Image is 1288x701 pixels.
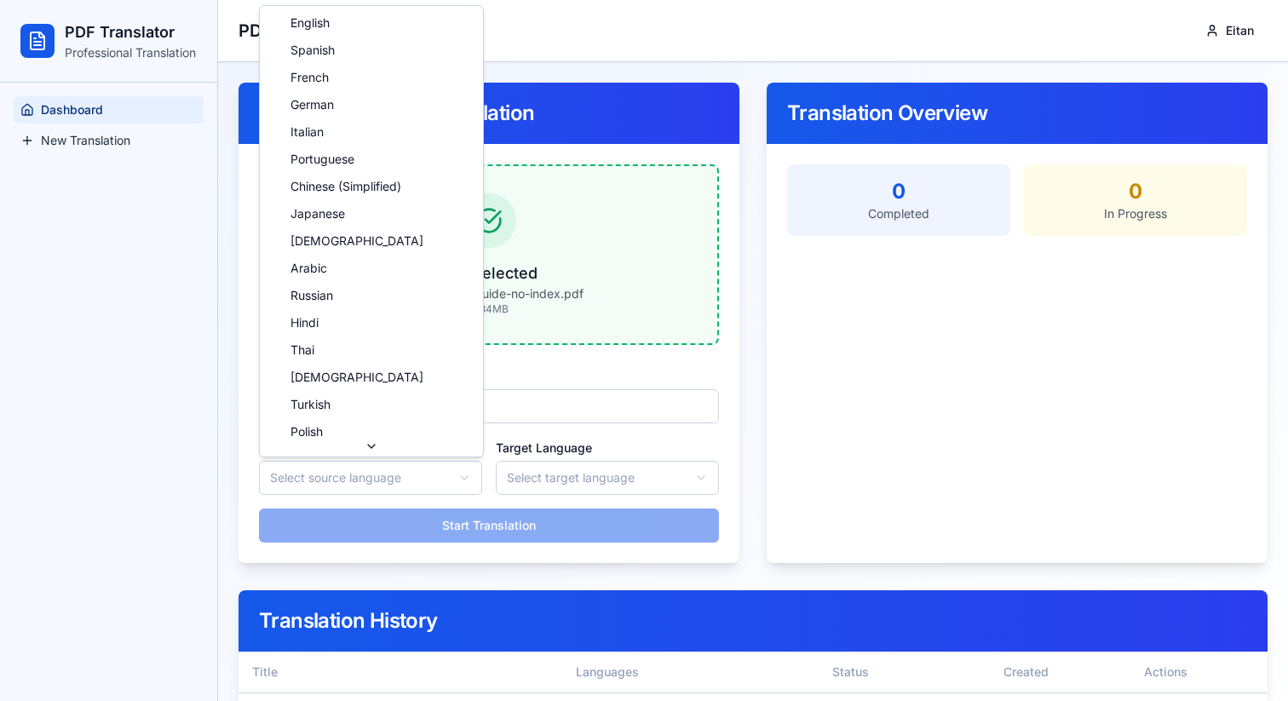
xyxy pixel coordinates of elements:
span: Spanish [290,42,335,59]
span: French [290,69,329,86]
span: Italian [290,124,324,141]
span: [DEMOGRAPHIC_DATA] [290,233,423,250]
span: Polish [290,423,323,440]
span: Turkish [290,396,331,413]
span: German [290,96,334,113]
span: Chinese (Simplified) [290,178,401,195]
span: Portuguese [290,151,354,168]
span: Arabic [290,260,327,277]
span: Japanese [290,205,345,222]
span: Thai [290,342,314,359]
span: Hindi [290,314,319,331]
span: English [290,14,330,32]
span: Russian [290,287,333,304]
span: [DEMOGRAPHIC_DATA] [290,369,423,386]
